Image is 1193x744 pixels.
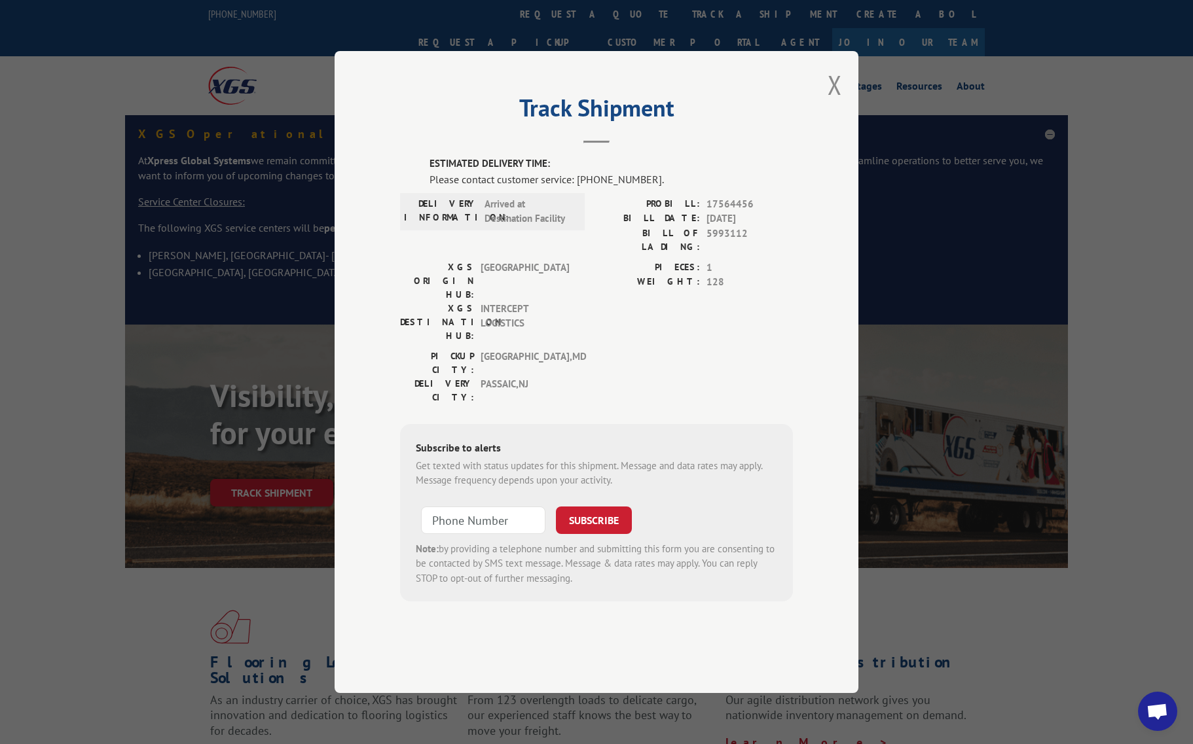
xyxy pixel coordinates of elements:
label: DELIVERY INFORMATION: [404,197,478,226]
label: XGS ORIGIN HUB: [400,260,474,302]
label: PICKUP CITY: [400,349,474,377]
button: Close modal [828,67,842,102]
span: [GEOGRAPHIC_DATA] [481,260,569,302]
div: Subscribe to alerts [416,440,777,459]
div: Please contact customer service: [PHONE_NUMBER]. [430,171,793,187]
label: BILL OF LADING: [596,226,700,254]
input: Phone Number [421,506,545,534]
div: Get texted with status updates for this shipment. Message and data rates may apply. Message frequ... [416,459,777,488]
span: [DATE] [707,211,793,226]
label: WEIGHT: [596,275,700,290]
span: 1 [707,260,793,275]
span: 5993112 [707,226,793,254]
span: [GEOGRAPHIC_DATA] , MD [481,349,569,377]
strong: Note: [416,542,439,555]
label: PROBILL: [596,197,700,212]
label: PIECES: [596,260,700,275]
span: INTERCEPT LOGISTICS [481,302,569,343]
span: 17564456 [707,197,793,212]
span: PASSAIC , NJ [481,377,569,404]
h2: Track Shipment [400,99,793,124]
label: ESTIMATED DELIVERY TIME: [430,156,793,171]
a: Open chat [1138,692,1177,731]
label: DELIVERY CITY: [400,377,474,404]
div: by providing a telephone number and submitting this form you are consenting to be contacted by SM... [416,542,777,586]
label: XGS DESTINATION HUB: [400,302,474,343]
label: BILL DATE: [596,211,700,226]
span: Arrived at Destination Facility [485,197,573,226]
button: SUBSCRIBE [556,506,632,534]
span: 128 [707,275,793,290]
